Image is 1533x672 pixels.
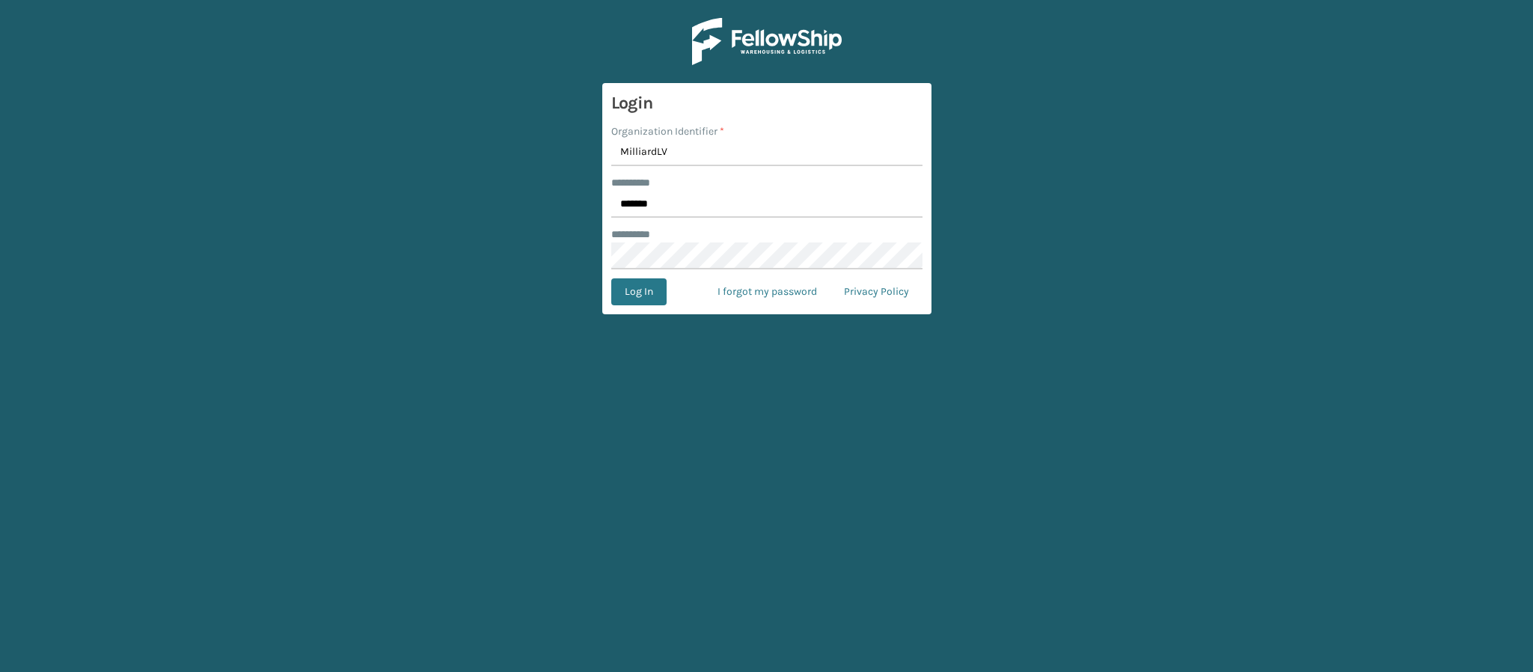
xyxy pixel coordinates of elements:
a: Privacy Policy [830,278,922,305]
button: Log In [611,278,667,305]
label: Organization Identifier [611,123,724,139]
a: I forgot my password [704,278,830,305]
h3: Login [611,92,922,114]
img: Logo [692,18,842,65]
